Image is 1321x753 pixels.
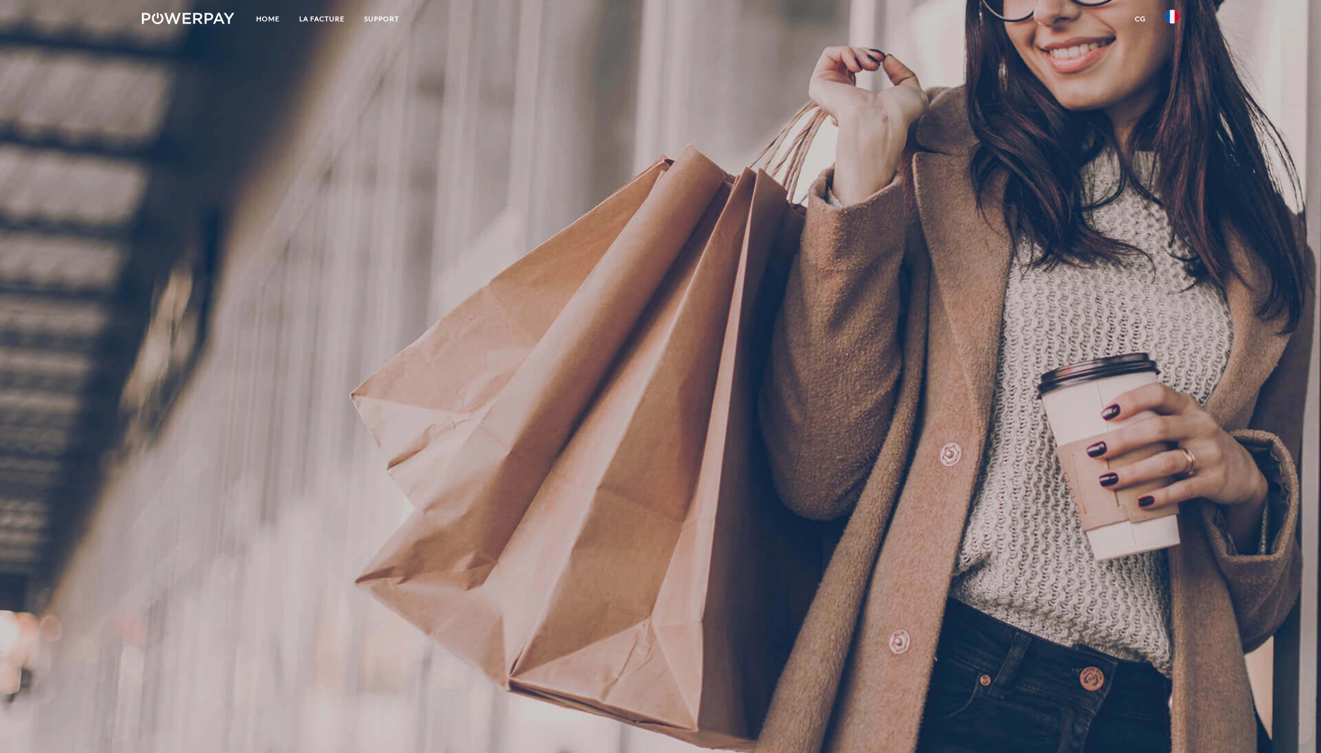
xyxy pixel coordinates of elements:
[1125,9,1156,29] a: CG
[1165,10,1179,24] img: fr
[246,9,289,29] a: Home
[142,13,234,24] img: logo-powerpay-white.svg
[354,9,409,29] a: Support
[289,9,354,29] a: LA FACTURE
[1275,707,1312,744] iframe: Bouton de lancement de la fenêtre de messagerie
